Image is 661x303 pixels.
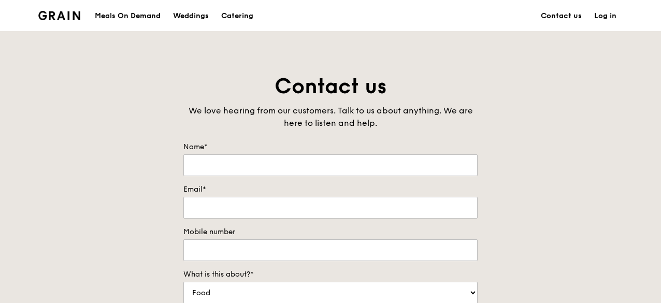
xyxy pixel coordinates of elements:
[183,73,478,100] h1: Contact us
[167,1,215,32] a: Weddings
[183,142,478,152] label: Name*
[173,1,209,32] div: Weddings
[588,1,623,32] a: Log in
[535,1,588,32] a: Contact us
[183,269,478,280] label: What is this about?*
[95,1,161,32] div: Meals On Demand
[38,11,80,20] img: Grain
[221,1,253,32] div: Catering
[215,1,260,32] a: Catering
[183,227,478,237] label: Mobile number
[183,184,478,195] label: Email*
[183,105,478,129] div: We love hearing from our customers. Talk to us about anything. We are here to listen and help.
